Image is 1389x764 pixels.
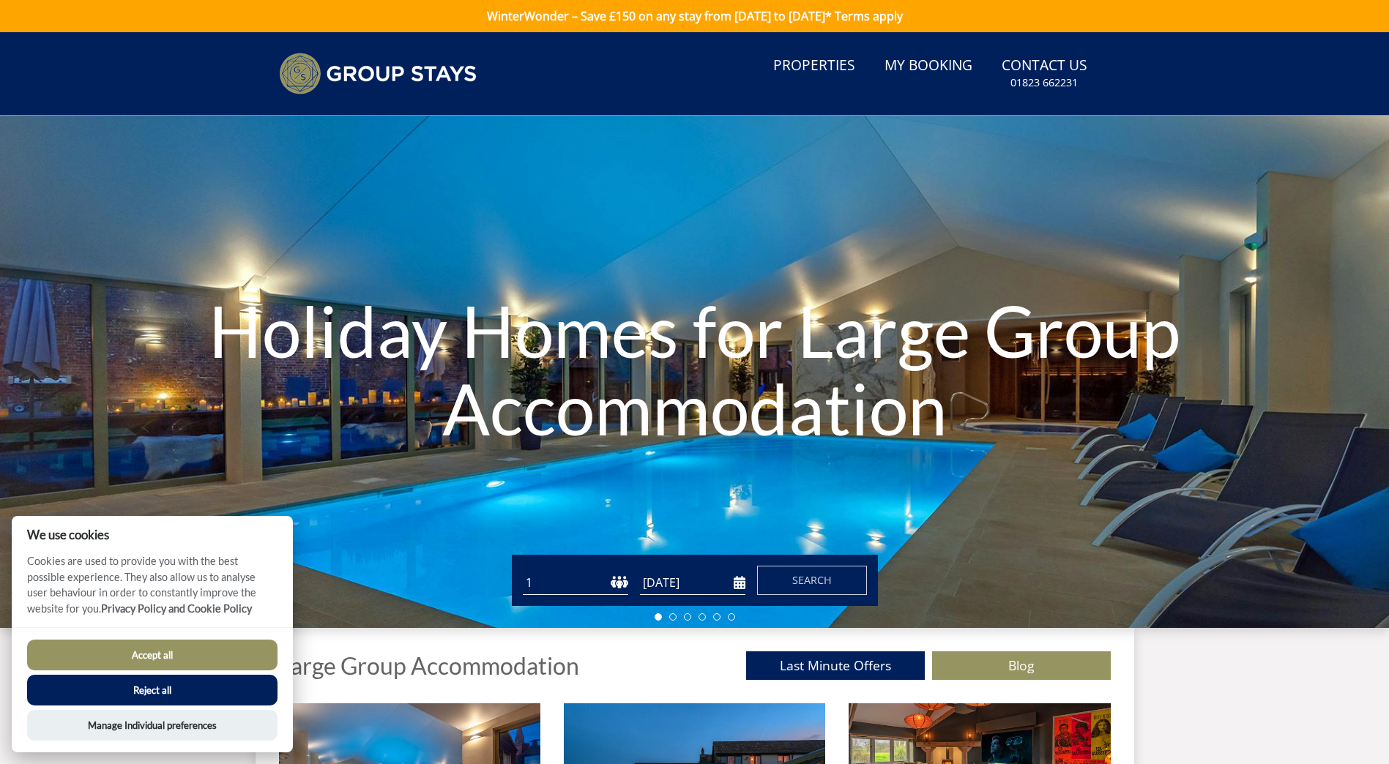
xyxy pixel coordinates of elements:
[279,53,477,94] img: Group Stays
[209,263,1181,476] h1: Holiday Homes for Large Group Accommodation
[12,553,293,627] p: Cookies are used to provide you with the best possible experience. They also allow us to analyse ...
[746,651,925,680] a: Last Minute Offers
[12,528,293,542] h2: We use cookies
[27,710,278,741] button: Manage Individual preferences
[757,566,867,595] button: Search
[27,675,278,705] button: Reject all
[279,653,579,678] h1: Large Group Accommodation
[996,50,1093,97] a: Contact Us01823 662231
[640,571,745,595] input: Arrival Date
[879,50,978,83] a: My Booking
[792,573,832,587] span: Search
[1010,75,1078,90] small: 01823 662231
[932,651,1111,680] a: Blog
[767,50,861,83] a: Properties
[101,602,252,615] a: Privacy Policy and Cookie Policy
[27,640,278,670] button: Accept all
